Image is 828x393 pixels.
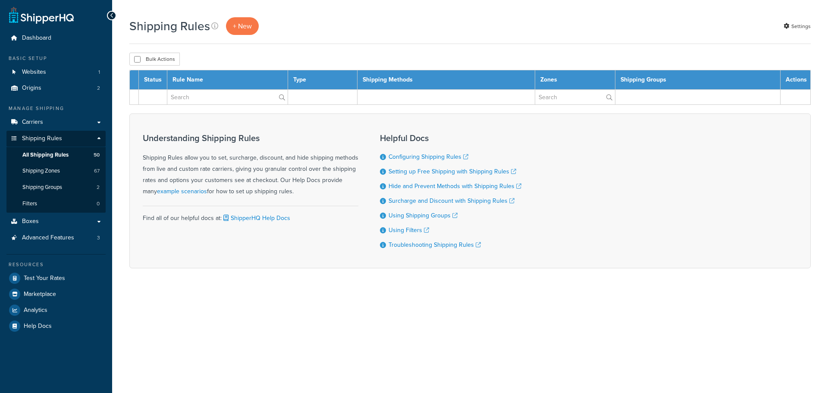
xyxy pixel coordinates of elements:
[9,6,74,24] a: ShipperHQ Home
[389,167,516,176] a: Setting up Free Shipping with Shipping Rules
[233,21,252,31] span: + New
[22,85,41,92] span: Origins
[357,70,535,90] th: Shipping Methods
[24,323,52,330] span: Help Docs
[389,182,521,191] a: Hide and Prevent Methods with Shipping Rules
[97,200,100,208] span: 0
[22,135,62,142] span: Shipping Rules
[97,184,100,191] span: 2
[6,80,106,96] li: Origins
[22,35,51,42] span: Dashboard
[6,64,106,80] li: Websites
[781,70,811,90] th: Actions
[6,64,106,80] a: Websites 1
[6,147,106,163] li: All Shipping Rules
[389,240,481,249] a: Troubleshooting Shipping Rules
[24,275,65,282] span: Test Your Rates
[389,196,514,205] a: Surcharge and Discount with Shipping Rules
[226,17,259,35] a: + New
[6,270,106,286] a: Test Your Rates
[535,70,615,90] th: Zones
[6,179,106,195] li: Shipping Groups
[143,133,358,143] h3: Understanding Shipping Rules
[6,131,106,213] li: Shipping Rules
[6,214,106,230] a: Boxes
[157,187,207,196] a: example scenarios
[380,133,521,143] h3: Helpful Docs
[97,85,100,92] span: 2
[22,200,37,208] span: Filters
[6,163,106,179] li: Shipping Zones
[6,105,106,112] div: Manage Shipping
[143,133,358,197] div: Shipping Rules allow you to set, surcharge, discount, and hide shipping methods from live and cus...
[22,69,46,76] span: Websites
[94,167,100,175] span: 67
[24,291,56,298] span: Marketplace
[288,70,358,90] th: Type
[6,30,106,46] a: Dashboard
[784,20,811,32] a: Settings
[6,147,106,163] a: All Shipping Rules 50
[389,211,458,220] a: Using Shipping Groups
[24,307,47,314] span: Analytics
[389,226,429,235] a: Using Filters
[615,70,781,90] th: Shipping Groups
[389,152,468,161] a: Configuring Shipping Rules
[6,80,106,96] a: Origins 2
[6,114,106,130] a: Carriers
[6,55,106,62] div: Basic Setup
[129,53,180,66] button: Bulk Actions
[143,206,358,224] div: Find all of our helpful docs at:
[22,218,39,225] span: Boxes
[22,184,62,191] span: Shipping Groups
[6,318,106,334] a: Help Docs
[222,214,290,223] a: ShipperHQ Help Docs
[6,163,106,179] a: Shipping Zones 67
[129,18,210,35] h1: Shipping Rules
[167,90,288,104] input: Search
[535,90,615,104] input: Search
[6,230,106,246] a: Advanced Features 3
[97,234,100,242] span: 3
[6,196,106,212] li: Filters
[6,196,106,212] a: Filters 0
[6,131,106,147] a: Shipping Rules
[22,167,60,175] span: Shipping Zones
[6,179,106,195] a: Shipping Groups 2
[94,151,100,159] span: 50
[22,119,43,126] span: Carriers
[98,69,100,76] span: 1
[6,302,106,318] a: Analytics
[139,70,167,90] th: Status
[6,230,106,246] li: Advanced Features
[6,286,106,302] a: Marketplace
[6,261,106,268] div: Resources
[22,234,74,242] span: Advanced Features
[22,151,69,159] span: All Shipping Rules
[167,70,288,90] th: Rule Name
